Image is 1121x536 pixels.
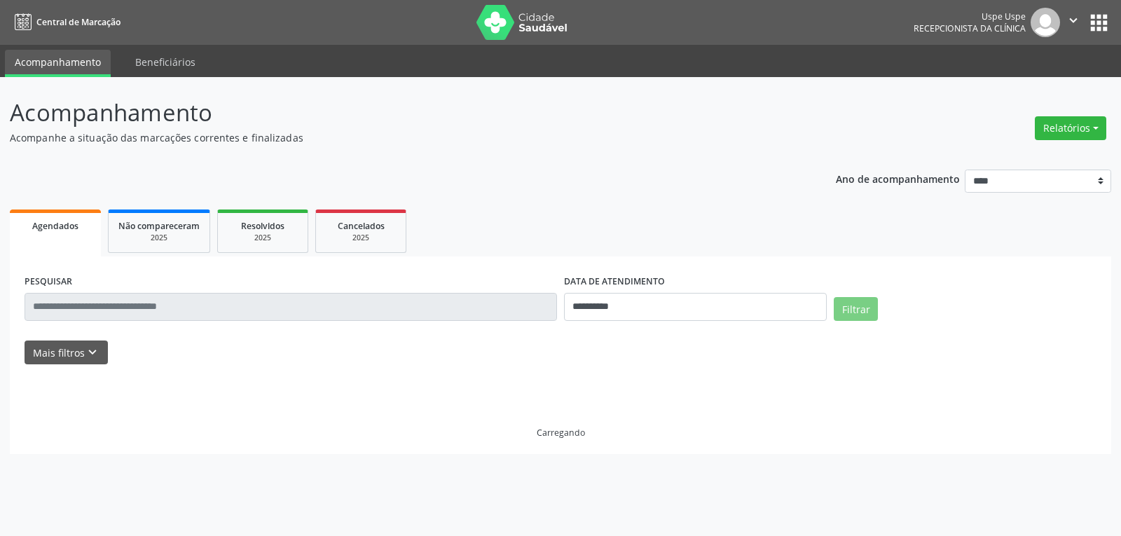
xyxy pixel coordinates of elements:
p: Acompanhamento [10,95,780,130]
p: Acompanhe a situação das marcações correntes e finalizadas [10,130,780,145]
i:  [1066,13,1081,28]
div: 2025 [228,233,298,243]
span: Recepcionista da clínica [914,22,1026,34]
div: 2025 [326,233,396,243]
button: Filtrar [834,297,878,321]
div: Uspe Uspe [914,11,1026,22]
label: PESQUISAR [25,271,72,293]
button: Relatórios [1035,116,1106,140]
img: img [1031,8,1060,37]
div: Carregando [537,427,585,439]
span: Não compareceram [118,220,200,232]
button: Mais filtroskeyboard_arrow_down [25,341,108,365]
span: Agendados [32,220,78,232]
label: DATA DE ATENDIMENTO [564,271,665,293]
a: Acompanhamento [5,50,111,77]
span: Central de Marcação [36,16,121,28]
i: keyboard_arrow_down [85,345,100,360]
a: Central de Marcação [10,11,121,34]
p: Ano de acompanhamento [836,170,960,187]
button: apps [1087,11,1111,35]
span: Resolvidos [241,220,284,232]
div: 2025 [118,233,200,243]
button:  [1060,8,1087,37]
a: Beneficiários [125,50,205,74]
span: Cancelados [338,220,385,232]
